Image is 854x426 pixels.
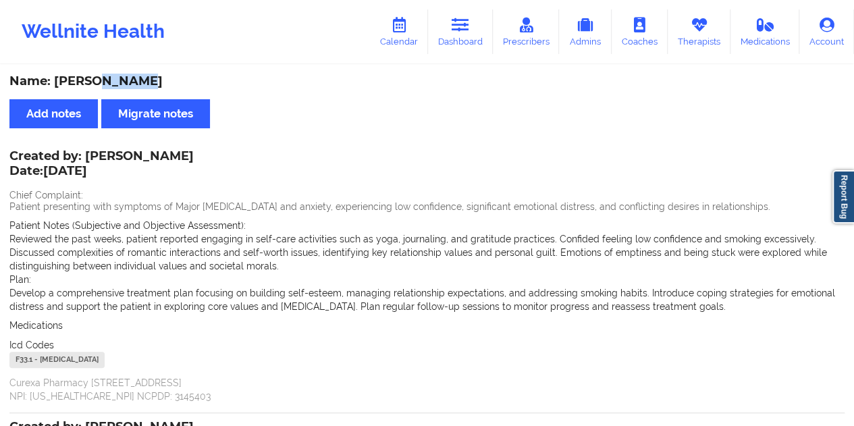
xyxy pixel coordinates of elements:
button: Migrate notes [101,99,210,128]
p: Curexa Pharmacy [STREET_ADDRESS] NPI: [US_HEALTHCARE_NPI] NCPDP: 3145403 [9,376,845,403]
a: Therapists [668,9,730,54]
p: Develop a comprehensive treatment plan focusing on building self-esteem, managing relationship ex... [9,286,845,313]
a: Dashboard [428,9,493,54]
p: Date: [DATE] [9,163,194,180]
span: Plan: [9,274,31,285]
div: F33.1 - [MEDICAL_DATA] [9,352,105,368]
span: Medications [9,320,63,331]
div: Name: [PERSON_NAME] [9,74,845,89]
p: Reviewed the past weeks, patient reported engaging in self-care activities such as yoga, journali... [9,232,845,273]
a: Prescribers [493,9,560,54]
div: Created by: [PERSON_NAME] [9,149,194,180]
a: Account [799,9,854,54]
span: Patient Notes (Subjective and Objective Assessment): [9,220,246,231]
a: Coaches [612,9,668,54]
a: Report Bug [832,170,854,223]
span: Icd Codes [9,340,54,350]
a: Admins [559,9,612,54]
span: Chief Complaint: [9,190,83,201]
a: Calendar [370,9,428,54]
button: Add notes [9,99,98,128]
a: Medications [730,9,800,54]
p: Patient presenting with symptoms of Major [MEDICAL_DATA] and anxiety, experiencing low confidence... [9,200,845,213]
